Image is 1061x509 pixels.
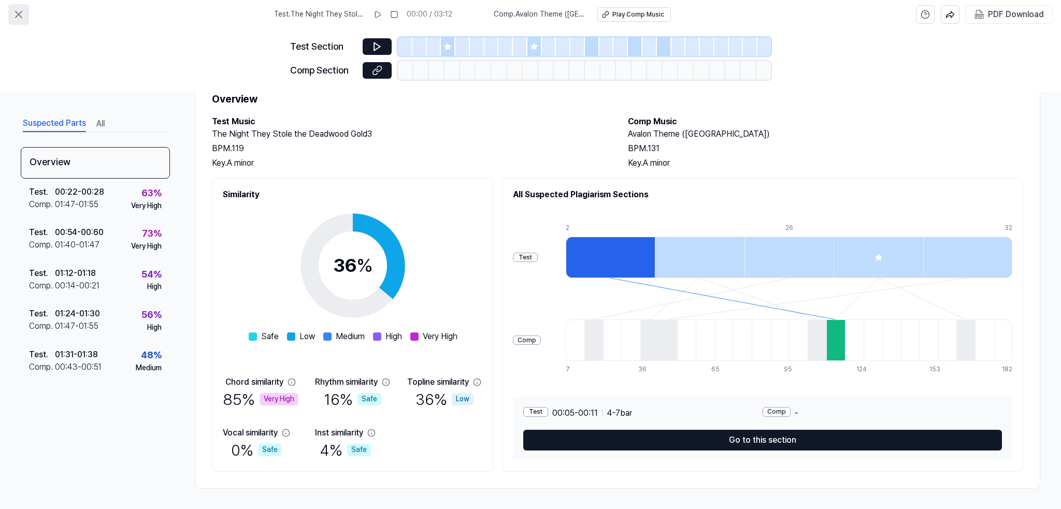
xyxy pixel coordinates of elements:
button: Play Comp Music [597,7,671,22]
div: Comp . [29,280,55,292]
span: Low [299,330,315,343]
div: Test . [29,186,55,198]
svg: help [921,9,930,20]
span: Test . The Night They Stole the Deadwood Gold3 [274,9,365,20]
img: PDF Download [974,10,984,19]
div: Comp . [29,320,55,332]
div: - [763,407,1002,419]
div: Chord similarity [225,376,283,388]
button: All [96,115,105,132]
div: 01:47 - 01:55 [55,320,98,332]
span: Safe [261,330,279,343]
div: Test [513,253,538,263]
button: Go to this section [523,430,1002,450]
div: High [147,282,162,292]
div: 65 [711,365,730,374]
div: High [147,323,162,333]
img: share [945,10,955,19]
div: Very High [131,201,162,211]
div: 85 % [223,388,298,410]
div: 00:43 - 00:51 [55,361,102,373]
div: 00:54 - 00:60 [55,226,104,239]
div: 32 [1005,224,1012,232]
span: Comp . Avalon Theme ([GEOGRAPHIC_DATA]) [494,9,585,20]
div: 73 % [142,226,162,241]
span: High [385,330,402,343]
div: 01:40 - 01:47 [55,239,99,251]
span: Very High [423,330,457,343]
span: 4 - 7 bar [607,407,632,419]
div: Comp Section [290,63,356,78]
div: Very High [260,393,298,405]
div: 48 % [141,348,162,363]
span: Medium [336,330,365,343]
div: 00:00 / 03:12 [407,9,452,20]
div: Comp . [29,198,55,211]
div: 36 [333,252,373,280]
div: 124 [856,365,875,374]
div: 00:14 - 00:21 [55,280,99,292]
div: Topline similarity [407,376,469,388]
div: 2 [566,224,655,232]
div: Safe [357,393,381,405]
div: Vocal similarity [223,427,278,439]
div: Safe [258,444,282,456]
h2: Comp Music [628,115,1023,128]
div: Test Section [290,39,356,54]
div: 4 % [320,439,371,461]
div: PDF Download [988,8,1044,21]
div: Test . [29,308,55,320]
div: Medium [136,363,162,373]
div: 182 [1002,365,1012,374]
div: Play Comp Music [612,10,664,19]
div: Comp [513,336,541,345]
span: % [356,254,373,277]
h2: Similarity [223,188,483,201]
div: 01:31 - 01:38 [55,348,98,361]
div: Test [523,407,548,417]
div: Inst similarity [315,427,363,439]
div: 36 [638,365,657,374]
div: Low [452,393,474,405]
h2: Test Music [212,115,607,128]
div: Comp [763,407,791,417]
div: Key. A minor [628,157,1023,169]
div: 54 % [141,267,162,282]
h2: All Suspected Plagiarism Sections [513,188,1012,201]
button: help [916,5,935,24]
div: 56 % [141,308,162,323]
div: Very High [131,241,162,252]
div: 95 [784,365,802,374]
button: PDF Download [972,6,1046,23]
div: Safe [347,444,371,456]
div: Comp . [29,361,55,373]
div: Test . [29,226,55,239]
div: BPM. 119 [212,142,607,155]
div: Test . [29,348,55,361]
div: 01:47 - 01:55 [55,198,98,211]
div: 26 [785,224,874,232]
div: 63 % [141,186,162,201]
span: 00:05 - 00:11 [552,407,598,419]
div: 0 % [231,439,282,461]
div: 153 [929,365,948,374]
div: 36 % [415,388,474,410]
div: 16 % [324,388,381,410]
button: Suspected Parts [23,115,86,132]
div: Test . [29,267,55,280]
div: 7 [566,365,584,374]
div: Comp . [29,239,55,251]
h1: Overview [212,91,1023,107]
div: BPM. 131 [628,142,1023,155]
div: Overview [21,147,170,179]
div: 00:22 - 00:28 [55,186,104,198]
h2: Avalon Theme ([GEOGRAPHIC_DATA]) [628,128,1023,140]
h2: The Night They Stole the Deadwood Gold3 [212,128,607,140]
div: 01:24 - 01:30 [55,308,100,320]
div: 01:12 - 01:18 [55,267,96,280]
div: Key. A minor [212,157,607,169]
div: Rhythm similarity [315,376,378,388]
